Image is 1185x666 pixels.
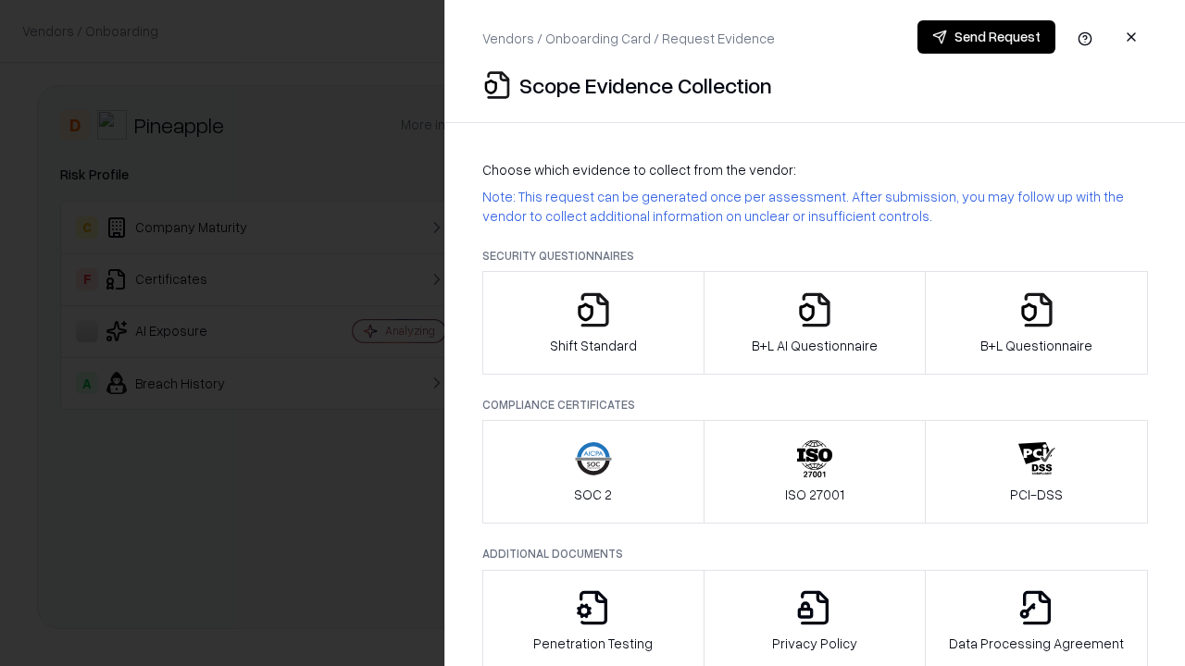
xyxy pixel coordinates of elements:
p: ISO 27001 [785,485,844,504]
p: Compliance Certificates [482,397,1148,413]
p: SOC 2 [574,485,612,504]
p: Vendors / Onboarding Card / Request Evidence [482,29,775,48]
p: B+L AI Questionnaire [752,336,878,355]
p: Shift Standard [550,336,637,355]
button: Send Request [917,20,1055,54]
p: Penetration Testing [533,634,653,653]
p: Choose which evidence to collect from the vendor: [482,160,1148,179]
p: Note: This request can be generated once per assessment. After submission, you may follow up with... [482,187,1148,226]
p: Security Questionnaires [482,248,1148,264]
p: Data Processing Agreement [949,634,1124,653]
p: Privacy Policy [772,634,857,653]
p: PCI-DSS [1010,485,1063,504]
p: Additional Documents [482,546,1148,561]
button: ISO 27001 [704,420,927,524]
button: Shift Standard [482,271,705,375]
p: Scope Evidence Collection [519,70,772,100]
p: B+L Questionnaire [980,336,1092,355]
button: PCI-DSS [925,420,1148,524]
button: B+L Questionnaire [925,271,1148,375]
button: B+L AI Questionnaire [704,271,927,375]
button: SOC 2 [482,420,705,524]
